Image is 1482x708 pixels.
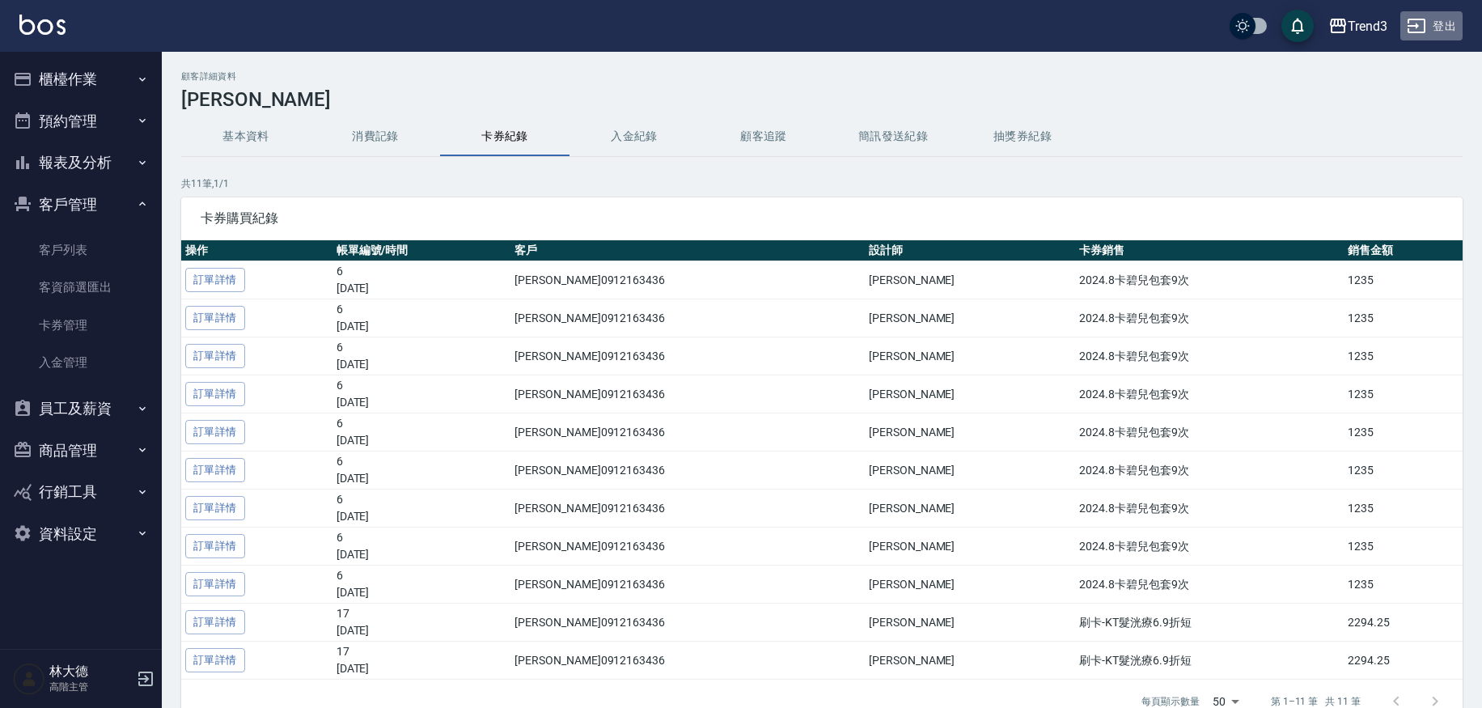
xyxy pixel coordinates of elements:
[510,413,865,452] td: [PERSON_NAME]0912163436
[6,344,155,381] a: 入金管理
[49,680,132,694] p: 高階主管
[1075,375,1344,413] td: 2024.8卡碧兒包套9次
[510,375,865,413] td: [PERSON_NAME]0912163436
[332,604,511,642] td: 17
[332,375,511,413] td: 6
[185,610,245,635] a: 訂單詳情
[1344,337,1463,375] td: 1235
[510,604,865,642] td: [PERSON_NAME]0912163436
[337,508,507,525] p: [DATE]
[337,432,507,449] p: [DATE]
[332,240,511,261] th: 帳單編號/時間
[6,388,155,430] button: 員工及薪資
[865,413,1075,452] td: [PERSON_NAME]
[6,184,155,226] button: 客戶管理
[337,470,507,487] p: [DATE]
[510,337,865,375] td: [PERSON_NAME]0912163436
[865,566,1075,604] td: [PERSON_NAME]
[1344,240,1463,261] th: 銷售金額
[1344,604,1463,642] td: 2294.25
[332,528,511,566] td: 6
[865,642,1075,680] td: [PERSON_NAME]
[337,280,507,297] p: [DATE]
[332,566,511,604] td: 6
[865,375,1075,413] td: [PERSON_NAME]
[6,142,155,184] button: 報表及分析
[337,660,507,677] p: [DATE]
[19,15,66,35] img: Logo
[1344,413,1463,452] td: 1235
[510,299,865,337] td: [PERSON_NAME]0912163436
[510,642,865,680] td: [PERSON_NAME]0912163436
[185,344,245,369] a: 訂單詳情
[332,452,511,490] td: 6
[185,496,245,521] a: 訂單詳情
[185,306,245,331] a: 訂單詳情
[332,642,511,680] td: 17
[1344,299,1463,337] td: 1235
[332,261,511,299] td: 6
[337,394,507,411] p: [DATE]
[1075,261,1344,299] td: 2024.8卡碧兒包套9次
[185,420,245,445] a: 訂單詳情
[6,58,155,100] button: 櫃檯作業
[1075,452,1344,490] td: 2024.8卡碧兒包套9次
[1344,261,1463,299] td: 1235
[1344,642,1463,680] td: 2294.25
[440,117,570,156] button: 卡券紀錄
[1075,604,1344,642] td: 刷卡-KT髮洸療6.9折短
[699,117,828,156] button: 顧客追蹤
[1344,452,1463,490] td: 1235
[510,452,865,490] td: [PERSON_NAME]0912163436
[6,231,155,269] a: 客戶列表
[865,261,1075,299] td: [PERSON_NAME]
[181,117,311,156] button: 基本資料
[13,663,45,695] img: Person
[1075,240,1344,261] th: 卡券銷售
[6,307,155,344] a: 卡券管理
[6,430,155,472] button: 商品管理
[1075,490,1344,528] td: 2024.8卡碧兒包套9次
[865,452,1075,490] td: [PERSON_NAME]
[865,490,1075,528] td: [PERSON_NAME]
[185,382,245,407] a: 訂單詳情
[185,534,245,559] a: 訂單詳情
[337,584,507,601] p: [DATE]
[510,261,865,299] td: [PERSON_NAME]0912163436
[185,648,245,673] a: 訂單詳情
[510,240,865,261] th: 客戶
[332,299,511,337] td: 6
[332,490,511,528] td: 6
[1075,566,1344,604] td: 2024.8卡碧兒包套9次
[1344,490,1463,528] td: 1235
[337,318,507,335] p: [DATE]
[337,546,507,563] p: [DATE]
[311,117,440,156] button: 消費記錄
[337,356,507,373] p: [DATE]
[865,299,1075,337] td: [PERSON_NAME]
[1344,566,1463,604] td: 1235
[865,337,1075,375] td: [PERSON_NAME]
[49,663,132,680] h5: 林大德
[1344,528,1463,566] td: 1235
[181,240,332,261] th: 操作
[181,88,1463,111] h3: [PERSON_NAME]
[201,210,1443,227] span: 卡券購買紀錄
[510,490,865,528] td: [PERSON_NAME]0912163436
[1075,299,1344,337] td: 2024.8卡碧兒包套9次
[1281,10,1314,42] button: save
[828,117,958,156] button: 簡訊發送紀錄
[1075,413,1344,452] td: 2024.8卡碧兒包套9次
[1075,528,1344,566] td: 2024.8卡碧兒包套9次
[510,528,865,566] td: [PERSON_NAME]0912163436
[185,458,245,483] a: 訂單詳情
[332,337,511,375] td: 6
[865,528,1075,566] td: [PERSON_NAME]
[6,269,155,306] a: 客資篩選匯出
[1075,337,1344,375] td: 2024.8卡碧兒包套9次
[6,513,155,555] button: 資料設定
[332,413,511,452] td: 6
[6,471,155,513] button: 行銷工具
[958,117,1087,156] button: 抽獎券紀錄
[185,268,245,293] a: 訂單詳情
